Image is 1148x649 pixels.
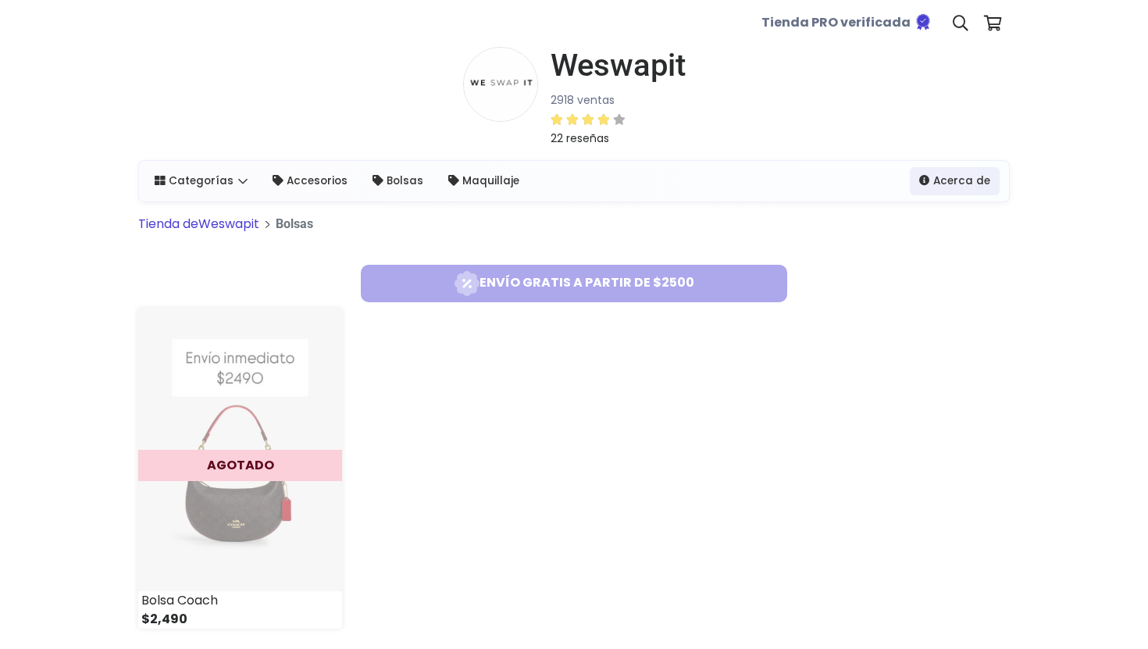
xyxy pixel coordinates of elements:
[551,47,686,84] h1: Weswapit
[551,92,615,108] small: 2918 ventas
[138,308,342,591] img: small_1741028984169.jpeg
[363,167,433,195] a: Bolsas
[551,130,609,146] small: 22 reseñas
[367,271,781,296] span: Envío gratis a partir de $2500
[138,450,342,481] div: AGOTADO
[138,215,198,233] span: Tienda de
[463,47,538,122] img: small.png
[439,167,529,195] a: Maquillaje
[551,109,686,148] a: 22 reseñas
[263,167,357,195] a: Accesorios
[138,610,342,629] div: $2,490
[138,308,342,629] a: AGOTADO Bolsa Coach $2,490
[910,167,1000,195] a: Acerca de
[145,167,257,195] a: Categorías
[138,215,1010,246] nav: breadcrumb
[138,591,342,610] div: Bolsa Coach
[138,215,259,233] a: Tienda deWeswapit
[538,47,686,84] a: Weswapit
[761,14,911,32] b: Tienda PRO verificada
[276,216,313,231] span: Bolsas
[914,12,932,31] img: Tienda verificada
[551,110,626,129] div: 4.14 / 5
